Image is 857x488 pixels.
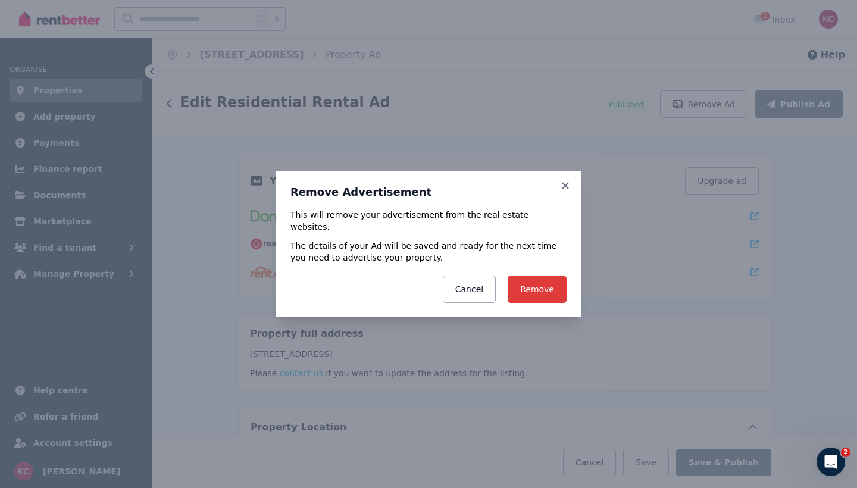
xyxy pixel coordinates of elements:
[508,276,567,303] button: Remove
[290,209,567,233] p: This will remove your advertisement from the real estate websites.
[841,448,850,457] span: 2
[290,240,567,264] p: The details of your Ad will be saved and ready for the next time you need to advertise your prope...
[290,185,567,199] h3: Remove Advertisement
[817,448,845,476] iframe: Intercom live chat
[443,276,496,303] button: Cancel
